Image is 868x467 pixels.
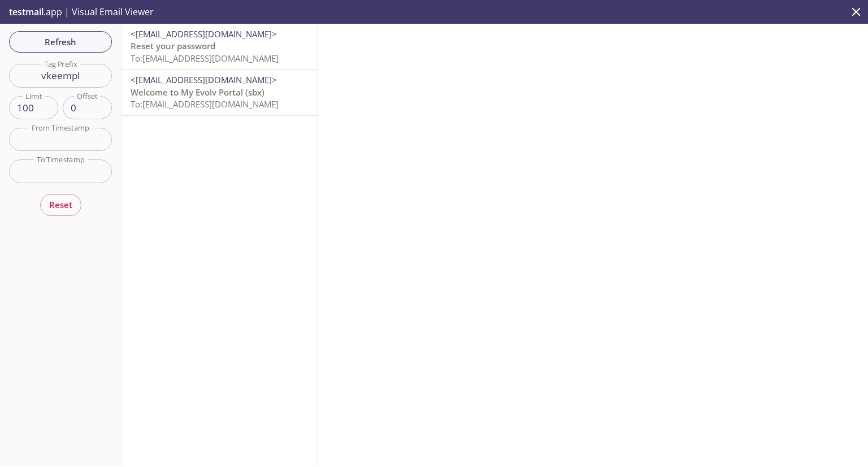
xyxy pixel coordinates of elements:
[121,70,318,115] div: <[EMAIL_ADDRESS][DOMAIN_NAME]>Welcome to My Evolv Portal (sbx)To:[EMAIL_ADDRESS][DOMAIN_NAME]
[121,24,318,69] div: <[EMAIL_ADDRESS][DOMAIN_NAME]>Reset your passwordTo:[EMAIL_ADDRESS][DOMAIN_NAME]
[131,87,264,98] span: Welcome to My Evolv Portal (sbx)
[9,6,44,18] span: testmail
[131,40,215,51] span: Reset your password
[49,197,72,212] span: Reset
[131,74,277,85] span: <[EMAIL_ADDRESS][DOMAIN_NAME]>
[121,24,318,116] nav: emails
[40,194,81,215] button: Reset
[131,98,279,110] span: To: [EMAIL_ADDRESS][DOMAIN_NAME]
[131,53,279,64] span: To: [EMAIL_ADDRESS][DOMAIN_NAME]
[9,31,112,53] button: Refresh
[18,34,103,49] span: Refresh
[131,28,277,40] span: <[EMAIL_ADDRESS][DOMAIN_NAME]>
